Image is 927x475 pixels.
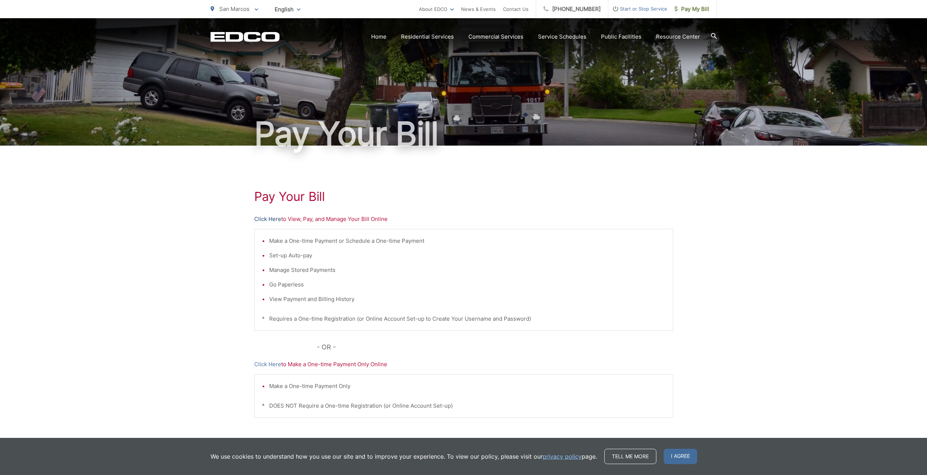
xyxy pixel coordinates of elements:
[254,189,673,204] h1: Pay Your Bill
[254,360,673,369] p: to Make a One-time Payment Only Online
[371,32,386,41] a: Home
[269,295,665,304] li: View Payment and Billing History
[675,5,709,13] span: Pay My Bill
[254,215,281,223] a: Click Here
[269,266,665,274] li: Manage Stored Payments
[262,401,665,410] p: * DOES NOT Require a One-time Registration (or Online Account Set-up)
[538,32,586,41] a: Service Schedules
[604,449,656,464] a: Tell me more
[211,452,597,461] p: We use cookies to understand how you use our site and to improve your experience. To view our pol...
[211,116,717,152] h1: Pay Your Bill
[656,32,700,41] a: Resource Center
[262,314,665,323] p: * Requires a One-time Registration (or Online Account Set-up to Create Your Username and Password)
[269,251,665,260] li: Set-up Auto-pay
[468,32,523,41] a: Commercial Services
[211,32,280,42] a: EDCD logo. Return to the homepage.
[269,382,665,391] li: Make a One-time Payment Only
[269,280,665,289] li: Go Paperless
[503,5,529,13] a: Contact Us
[401,32,454,41] a: Residential Services
[254,215,673,223] p: to View, Pay, and Manage Your Bill Online
[543,452,582,461] a: privacy policy
[219,5,250,12] span: San Marcos
[269,3,306,16] span: English
[664,449,697,464] span: I agree
[269,237,665,245] li: Make a One-time Payment or Schedule a One-time Payment
[254,360,281,369] a: Click Here
[419,5,454,13] a: About EDCO
[317,342,673,353] p: - OR -
[461,5,496,13] a: News & Events
[601,32,641,41] a: Public Facilities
